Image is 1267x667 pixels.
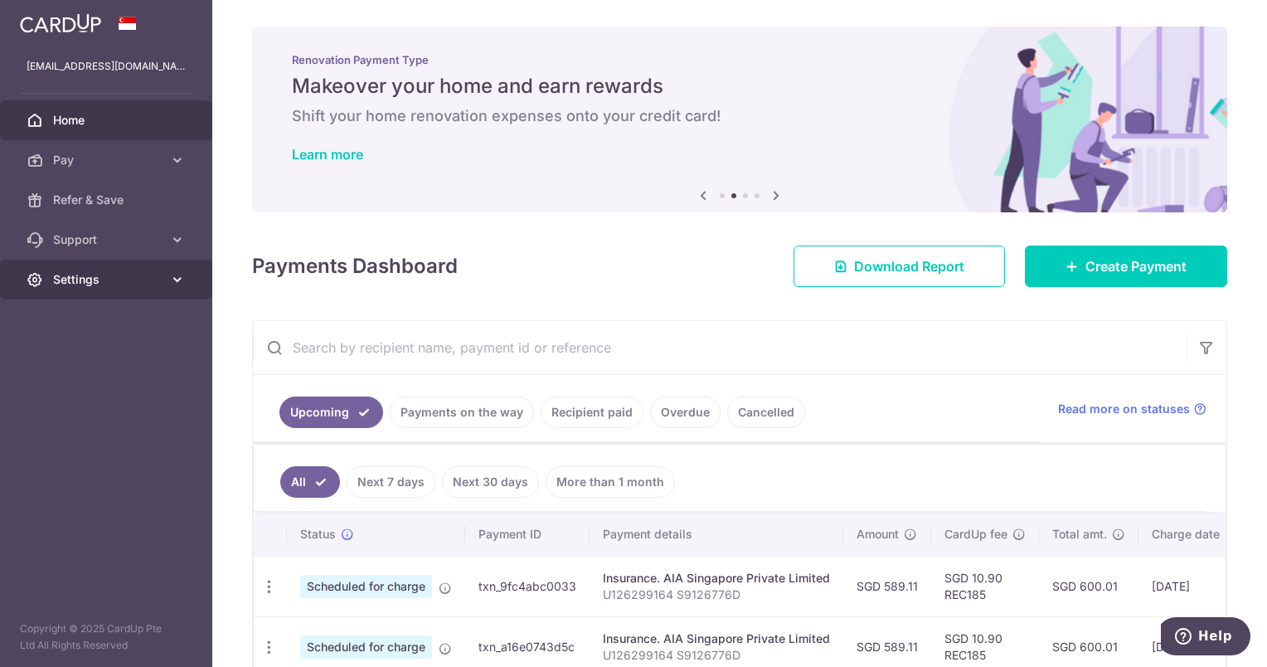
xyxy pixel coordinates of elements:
[1025,246,1227,287] a: Create Payment
[292,106,1187,126] h6: Shift your home renovation expenses onto your credit card!
[1152,526,1220,543] span: Charge date
[944,526,1007,543] span: CardUp fee
[1039,556,1138,616] td: SGD 600.01
[794,246,1005,287] a: Download Report
[603,587,830,603] p: U126299164 S9126776D
[53,112,163,129] span: Home
[650,397,721,428] a: Overdue
[252,27,1227,212] img: Renovation banner
[1085,256,1187,276] span: Create Payment
[27,58,186,75] p: [EMAIL_ADDRESS][DOMAIN_NAME]
[300,635,432,659] span: Scheduled for charge
[1058,401,1190,417] span: Read more on statuses
[280,466,340,498] a: All
[1058,401,1206,417] a: Read more on statuses
[603,570,830,587] div: Insurance. AIA Singapore Private Limited
[347,466,435,498] a: Next 7 days
[53,231,163,248] span: Support
[292,53,1187,66] p: Renovation Payment Type
[727,397,805,428] a: Cancelled
[931,556,1039,616] td: SGD 10.90 REC185
[603,647,830,664] p: U126299164 S9126776D
[1052,526,1107,543] span: Total amt.
[53,271,163,288] span: Settings
[590,513,843,556] th: Payment details
[857,526,899,543] span: Amount
[300,526,336,543] span: Status
[253,321,1187,374] input: Search by recipient name, payment id or reference
[541,397,643,428] a: Recipient paid
[53,192,163,208] span: Refer & Save
[854,256,964,276] span: Download Report
[300,575,432,598] span: Scheduled for charge
[252,251,458,281] h4: Payments Dashboard
[546,466,675,498] a: More than 1 month
[390,397,534,428] a: Payments on the way
[279,397,383,428] a: Upcoming
[603,630,830,647] div: Insurance. AIA Singapore Private Limited
[1138,556,1251,616] td: [DATE]
[465,556,590,616] td: txn_9fc4abc0033
[53,152,163,168] span: Pay
[465,513,590,556] th: Payment ID
[1161,617,1250,659] iframe: Opens a widget where you can find more information
[20,13,101,33] img: CardUp
[292,73,1187,100] h5: Makeover your home and earn rewards
[843,556,931,616] td: SGD 589.11
[442,466,539,498] a: Next 30 days
[292,146,363,163] a: Learn more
